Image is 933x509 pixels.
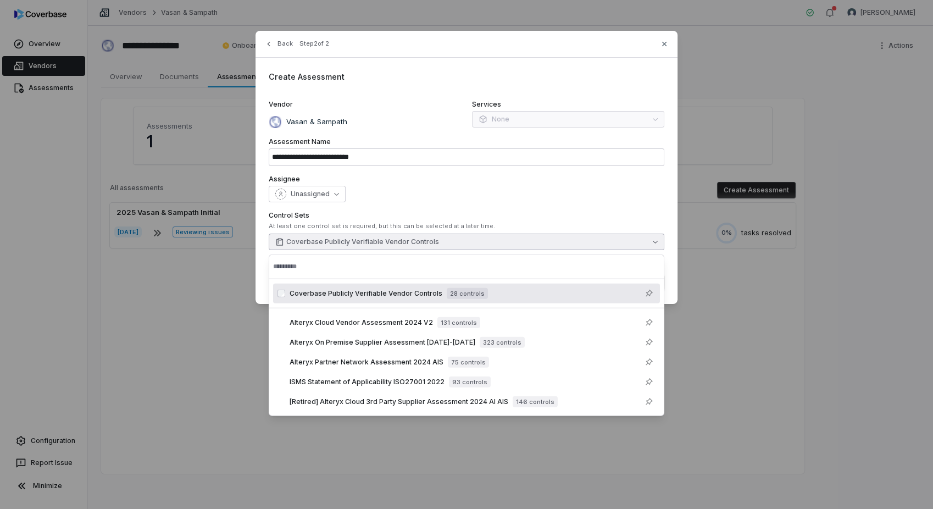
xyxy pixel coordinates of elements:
label: Services [472,100,664,109]
span: Step 2 of 2 [299,40,329,48]
div: Suggestions [269,279,664,416]
span: Coverbase Publicly Verifiable Vendor Controls [290,289,442,298]
span: 93 controls [449,377,491,388]
button: Back [261,34,296,54]
span: Coverbase Publicly Verifiable Vendor Controls [286,237,439,246]
span: Alteryx Partner Network Assessment 2024 AIS [290,358,443,367]
span: Vendor [269,100,293,109]
span: 146 controls [513,396,558,407]
span: 323 controls [480,337,525,348]
div: At least one control set is required, but this can be selected at a later time. [269,222,664,230]
span: 28 controls [447,288,488,299]
span: Alteryx On Premise Supplier Assessment [DATE]-[DATE] [290,338,475,347]
label: Assessment Name [269,137,664,146]
label: Control Sets [269,211,664,220]
span: 131 controls [437,317,480,328]
span: ISMS Statement of Applicability ISO27001 2022 [290,378,445,386]
span: 75 controls [448,357,489,368]
label: Assignee [269,175,664,184]
span: Unassigned [291,190,330,198]
span: Create Assessment [269,72,345,81]
span: Alteryx Cloud Vendor Assessment 2024 V2 [290,318,433,327]
span: [Retired] Alteryx Cloud 3rd Party Supplier Assessment 2024 AI AIS [290,397,508,406]
p: Vasan & Sampath [282,117,347,128]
